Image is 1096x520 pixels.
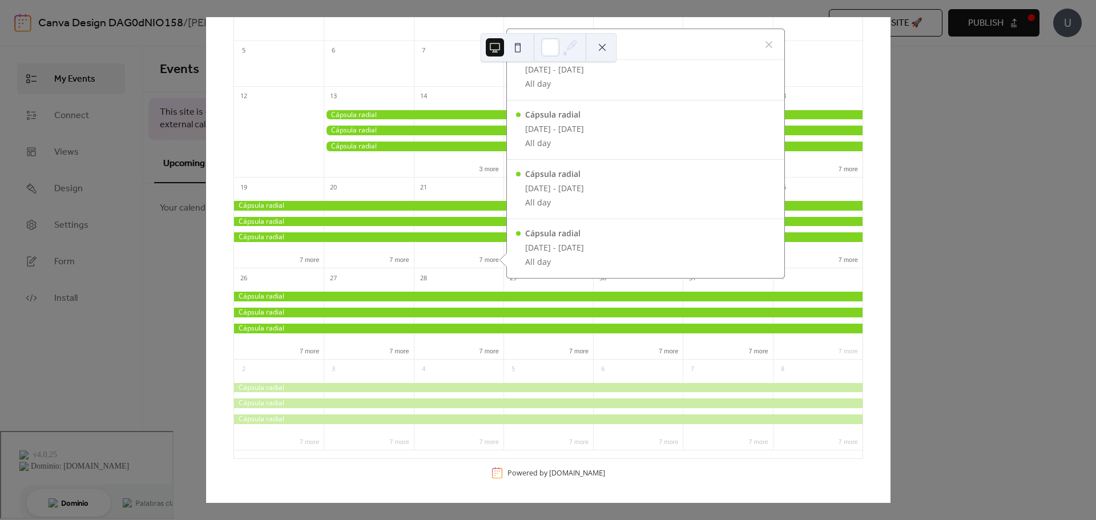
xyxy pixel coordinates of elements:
[60,67,87,75] div: Dominio
[324,142,863,151] div: Cápsula radial
[565,345,593,355] button: 7 more
[744,345,772,355] button: 7 more
[776,363,789,376] div: 8
[525,241,584,253] div: [DATE] - [DATE]
[385,254,413,264] button: 7 more
[327,45,340,57] div: 6
[295,254,324,264] button: 7 more
[327,90,340,103] div: 13
[234,324,863,333] div: Cápsula radial
[686,363,699,376] div: 7
[234,383,863,393] div: Cápsula radial
[234,232,863,242] div: Cápsula radial
[525,182,584,194] div: [DATE] - [DATE]
[385,345,413,355] button: 7 more
[525,196,584,208] div: All day
[834,163,863,173] button: 7 more
[295,345,324,355] button: 7 more
[30,30,128,39] div: Dominio: [DOMAIN_NAME]
[18,30,27,39] img: website_grey.svg
[417,45,430,57] div: 7
[525,168,584,180] div: Cápsula radial
[234,308,863,317] div: Cápsula radial
[237,363,250,376] div: 2
[234,398,863,408] div: Cápsula radial
[234,201,863,211] div: Cápsula radial
[324,126,863,135] div: Cápsula radial
[507,363,519,376] div: 5
[475,254,503,264] button: 7 more
[234,414,863,424] div: Cápsula radial
[417,181,430,194] div: 21
[525,78,584,90] div: All day
[475,345,503,355] button: 7 more
[237,90,250,103] div: 12
[525,123,584,135] div: [DATE] - [DATE]
[525,256,584,268] div: All day
[237,45,250,57] div: 5
[475,163,503,173] button: 3 more
[654,345,683,355] button: 7 more
[18,18,27,27] img: logo_orange.svg
[237,181,250,194] div: 19
[417,363,430,376] div: 4
[417,272,430,284] div: 28
[324,110,863,120] div: Cápsula radial
[134,67,182,75] div: Palabras clave
[234,217,863,227] div: Cápsula radial
[525,108,584,120] div: Cápsula radial
[32,18,56,27] div: v 4.0.25
[525,227,584,239] div: Cápsula radial
[234,292,863,301] div: Cápsula radial
[834,345,863,355] button: 7 more
[327,181,340,194] div: 20
[834,254,863,264] button: 7 more
[417,90,430,103] div: 14
[237,272,250,284] div: 26
[597,363,609,376] div: 6
[327,272,340,284] div: 27
[525,63,584,75] div: [DATE] - [DATE]
[47,66,57,75] img: tab_domain_overview_orange.svg
[327,363,340,376] div: 3
[525,137,584,149] div: All day
[122,66,131,75] img: tab_keywords_by_traffic_grey.svg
